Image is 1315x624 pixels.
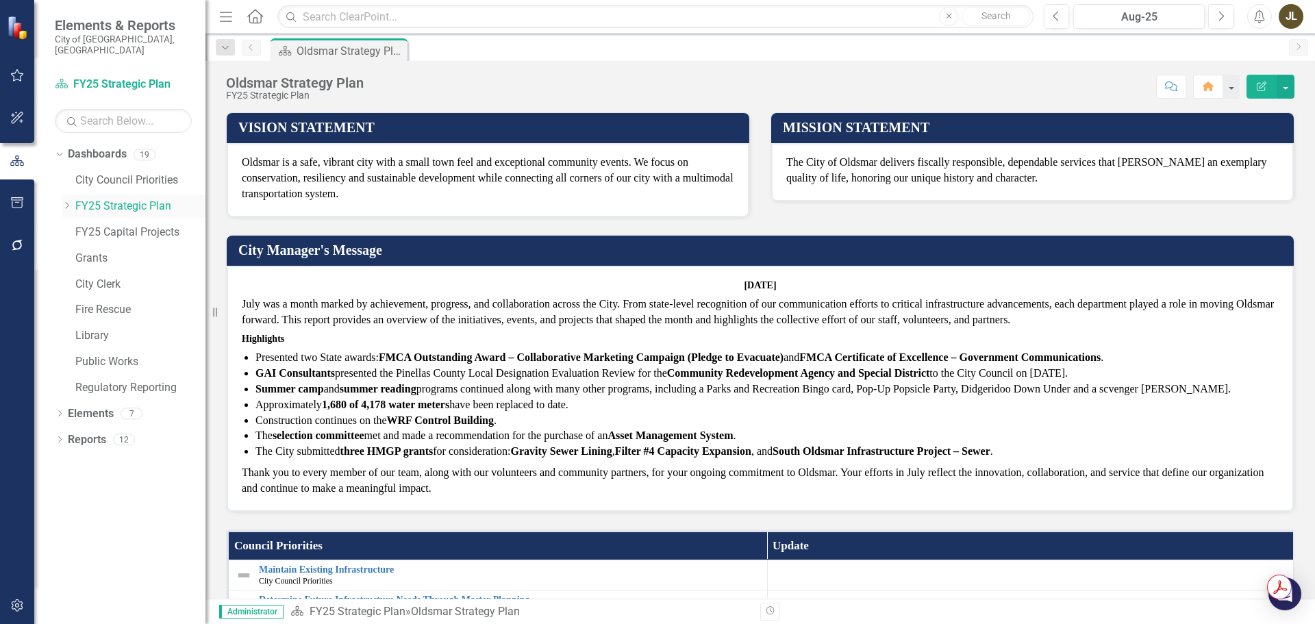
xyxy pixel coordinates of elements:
[387,414,494,426] strong: WRF Control Building
[121,408,142,419] div: 7
[68,432,106,448] a: Reports
[255,428,1279,444] p: The met and made a recommendation for the purchase of an .
[608,429,733,441] strong: Asset Management System
[767,590,1306,620] td: Double-Click to Edit
[75,251,205,266] a: Grants
[75,328,205,344] a: Library
[228,560,767,590] td: Double-Click to Edit Right Click for Context Menu
[242,155,734,202] p: Oldsmar is a safe, vibrant city with a small town feel and exceptional community events. We focus...
[1279,4,1303,29] button: JL
[783,120,1287,135] h3: MISSION STATEMENT
[75,277,205,292] a: City Clerk
[255,383,324,395] strong: Summer camp
[68,147,127,162] a: Dashboards
[255,382,1279,397] p: and programs continued along with many other programs, including a Parks and Recreation Bingo car...
[273,429,364,441] strong: selection committee
[290,604,750,620] div: »
[238,242,1287,258] h3: City Manager's Message
[962,7,1030,26] button: Search
[75,354,205,370] a: Public Works
[7,15,32,40] img: ClearPoint Strategy
[379,351,784,363] strong: FMCA Outstanding Award – Collaborative Marketing Campaign (Pledge to Evacuate)
[255,367,335,379] strong: GAI Consultants
[767,560,1306,590] td: Double-Click to Edit
[1078,9,1200,25] div: Aug-25
[55,77,192,92] a: FY25 Strategic Plan
[310,605,405,618] a: FY25 Strategic Plan
[134,149,155,160] div: 19
[615,445,751,457] strong: Filter #4 Capacity Expansion
[226,90,364,101] div: FY25 Strategic Plan
[786,155,1279,186] p: The City of Oldsmar delivers fiscally responsible, dependable services that [PERSON_NAME] an exem...
[113,434,135,445] div: 12
[667,367,930,379] strong: Community Redevelopment Agency and Special District
[228,590,767,620] td: Double-Click to Edit Right Click for Context Menu
[242,297,1279,331] p: July was a month marked by achievement, progress, and collaboration across the City. From state-l...
[219,605,284,619] span: Administrator
[238,120,742,135] h3: VISION STATEMENT
[75,380,205,396] a: Regulatory Reporting
[255,366,1279,382] p: presented the Pinellas County Local Designation Evaluation Review for the to the City Council on ...
[226,75,364,90] div: Oldsmar Strategy Plan
[255,444,1279,460] p: The City submitted for consideration: , , and .
[297,42,404,60] div: Oldsmar Strategy Plan
[277,5,1034,29] input: Search ClearPoint...
[236,567,252,584] img: Not Defined
[68,406,114,422] a: Elements
[981,10,1011,21] span: Search
[55,34,192,56] small: City of [GEOGRAPHIC_DATA], [GEOGRAPHIC_DATA]
[259,595,760,605] a: Determine Future Infrastructure Needs Through Master Planning
[75,173,205,188] a: City Council Priorities
[242,334,284,344] strong: Highlights
[744,280,776,290] strong: [DATE]
[75,225,205,240] a: FY25 Capital Projects
[255,413,1279,429] p: Construction continues on the .
[242,462,1279,497] p: Thank you to every member of our team, along with our volunteers and community partners, for your...
[75,302,205,318] a: Fire Rescue
[259,564,760,575] a: Maintain Existing Infrastructure
[322,399,449,410] strong: 1,680 of 4,178 water meters
[340,445,434,457] strong: three HMGP grants
[340,383,416,395] strong: summer reading
[236,597,252,613] img: Not Defined
[773,445,990,457] strong: South Oldsmar Infrastructure Project – Sewer
[259,576,333,586] span: City Council Priorities
[55,109,192,133] input: Search Below...
[799,351,1101,363] strong: FMCA Certificate of Excellence – Government Communications
[55,17,192,34] span: Elements & Reports
[255,350,1279,366] p: Presented two State awards: and .
[411,605,520,618] div: Oldsmar Strategy Plan
[75,199,205,214] a: FY25 Strategic Plan
[255,397,1279,413] p: Approximately have been replaced to date.
[1073,4,1205,29] button: Aug-25
[511,445,612,457] strong: Gravity Sewer Lining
